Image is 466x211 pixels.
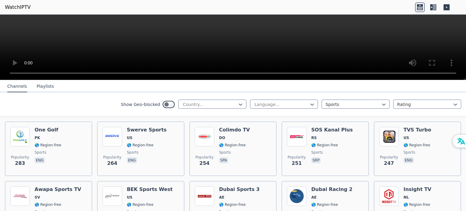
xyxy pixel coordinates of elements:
span: 🌎 Region-free [219,143,246,148]
h6: Dubai Sports 3 [219,186,260,192]
span: 🌎 Region-free [35,143,61,148]
span: sports [219,150,231,155]
span: 🌎 Region-free [404,143,430,148]
span: 🌎 Region-free [219,202,246,207]
span: Popularity [103,155,121,160]
img: BEK Sports West [103,186,122,206]
span: sports [127,150,138,155]
p: eng [127,157,137,163]
img: Dubai Racing 2 [287,186,306,206]
img: Awapa Sports TV [10,186,30,206]
span: US [404,135,409,140]
span: sports [404,150,415,155]
p: eng [35,157,45,163]
span: 247 [384,160,394,167]
img: Colimdo TV [195,127,214,146]
img: Dubai Sports 3 [195,186,214,206]
span: Popularity [288,155,306,160]
button: Channels [7,81,27,92]
h6: Colimdo TV [219,127,250,133]
span: 264 [107,160,117,167]
span: 🌎 Region-free [404,202,430,207]
span: SV [35,195,40,200]
img: TVS Turbo [379,127,399,146]
span: NL [404,195,409,200]
span: Popularity [11,155,29,160]
img: Swerve Sports [103,127,122,146]
p: spa [219,157,228,163]
span: sports [311,150,323,155]
span: US [127,135,132,140]
h6: Swerve Sports [127,127,167,133]
span: 🌎 Region-free [311,202,338,207]
span: Popularity [380,155,398,160]
span: 283 [15,160,25,167]
span: sports [35,150,46,155]
span: PK [35,135,40,140]
button: Playlists [37,81,54,92]
span: US [127,195,132,200]
span: AE [311,195,316,200]
label: Show Geo-blocked [121,101,160,107]
span: 254 [199,160,209,167]
span: AE [219,195,224,200]
p: eng [404,157,414,163]
a: WatchIPTV [5,4,31,11]
img: Insight TV [379,186,399,206]
h6: SOS Kanal Plus [311,127,353,133]
h6: Awapa Sports TV [35,186,81,192]
span: RS [311,135,317,140]
h6: Dubai Racing 2 [311,186,353,192]
h6: Insight TV [404,186,431,192]
span: Popularity [195,155,214,160]
img: SOS Kanal Plus [287,127,306,146]
span: DO [219,135,225,140]
h6: One Golf [35,127,61,133]
span: 🌎 Region-free [127,202,154,207]
h6: TVS Turbo [404,127,431,133]
span: 🌎 Region-free [127,143,154,148]
p: srp [311,157,321,163]
span: 🌎 Region-free [35,202,61,207]
span: 🌎 Region-free [311,143,338,148]
img: One Golf [10,127,30,146]
span: 251 [292,160,302,167]
h6: BEK Sports West [127,186,173,192]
